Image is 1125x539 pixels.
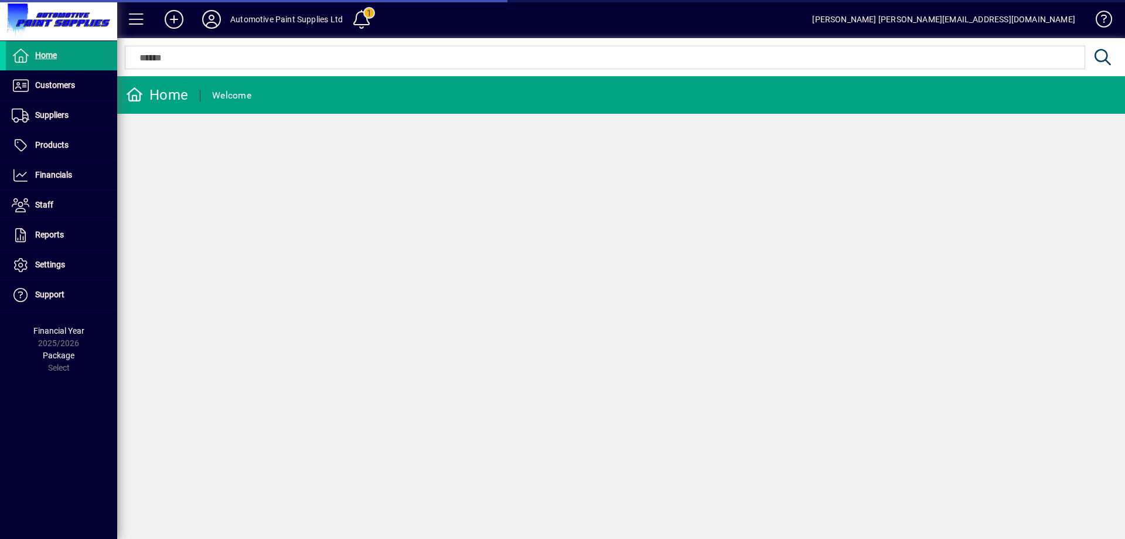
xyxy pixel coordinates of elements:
[33,326,84,335] span: Financial Year
[155,9,193,30] button: Add
[35,290,64,299] span: Support
[6,250,117,280] a: Settings
[6,221,117,250] a: Reports
[6,280,117,310] a: Support
[6,131,117,160] a: Products
[812,10,1075,29] div: [PERSON_NAME] [PERSON_NAME][EMAIL_ADDRESS][DOMAIN_NAME]
[212,86,251,105] div: Welcome
[35,50,57,60] span: Home
[6,191,117,220] a: Staff
[43,351,74,360] span: Package
[1087,2,1110,40] a: Knowledge Base
[6,161,117,190] a: Financials
[6,101,117,130] a: Suppliers
[35,260,65,269] span: Settings
[35,170,72,179] span: Financials
[35,230,64,239] span: Reports
[35,140,69,150] span: Products
[35,80,75,90] span: Customers
[35,200,53,209] span: Staff
[126,86,188,104] div: Home
[193,9,230,30] button: Profile
[35,110,69,120] span: Suppliers
[230,10,343,29] div: Automotive Paint Supplies Ltd
[6,71,117,100] a: Customers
